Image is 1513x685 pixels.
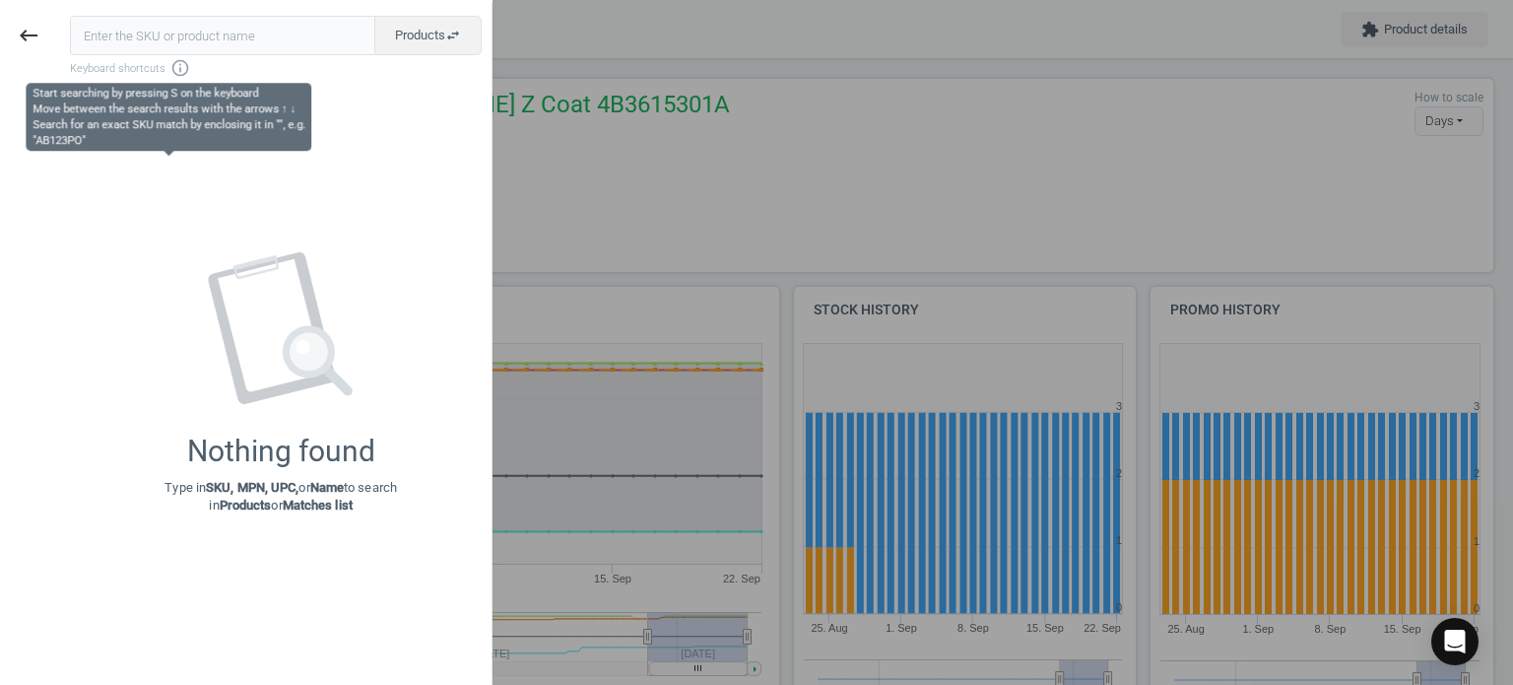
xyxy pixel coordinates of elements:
[283,498,353,513] strong: Matches list
[206,480,298,495] strong: SKU, MPN, UPC,
[17,24,40,47] i: keyboard_backspace
[220,498,272,513] strong: Products
[395,27,461,44] span: Products
[310,480,344,495] strong: Name
[445,28,461,43] i: swap_horiz
[1431,618,1479,665] div: Open Intercom Messenger
[70,58,482,78] span: Keyboard shortcuts
[170,58,190,78] i: info_outline
[164,479,397,514] p: Type in or to search in or
[33,87,305,149] div: Start searching by pressing S on the keyboard Move between the search results with the arrows ↑ ↓...
[70,16,375,55] input: Enter the SKU or product name
[374,16,482,55] button: Productsswap_horiz
[6,13,51,59] button: keyboard_backspace
[187,434,375,469] div: Nothing found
